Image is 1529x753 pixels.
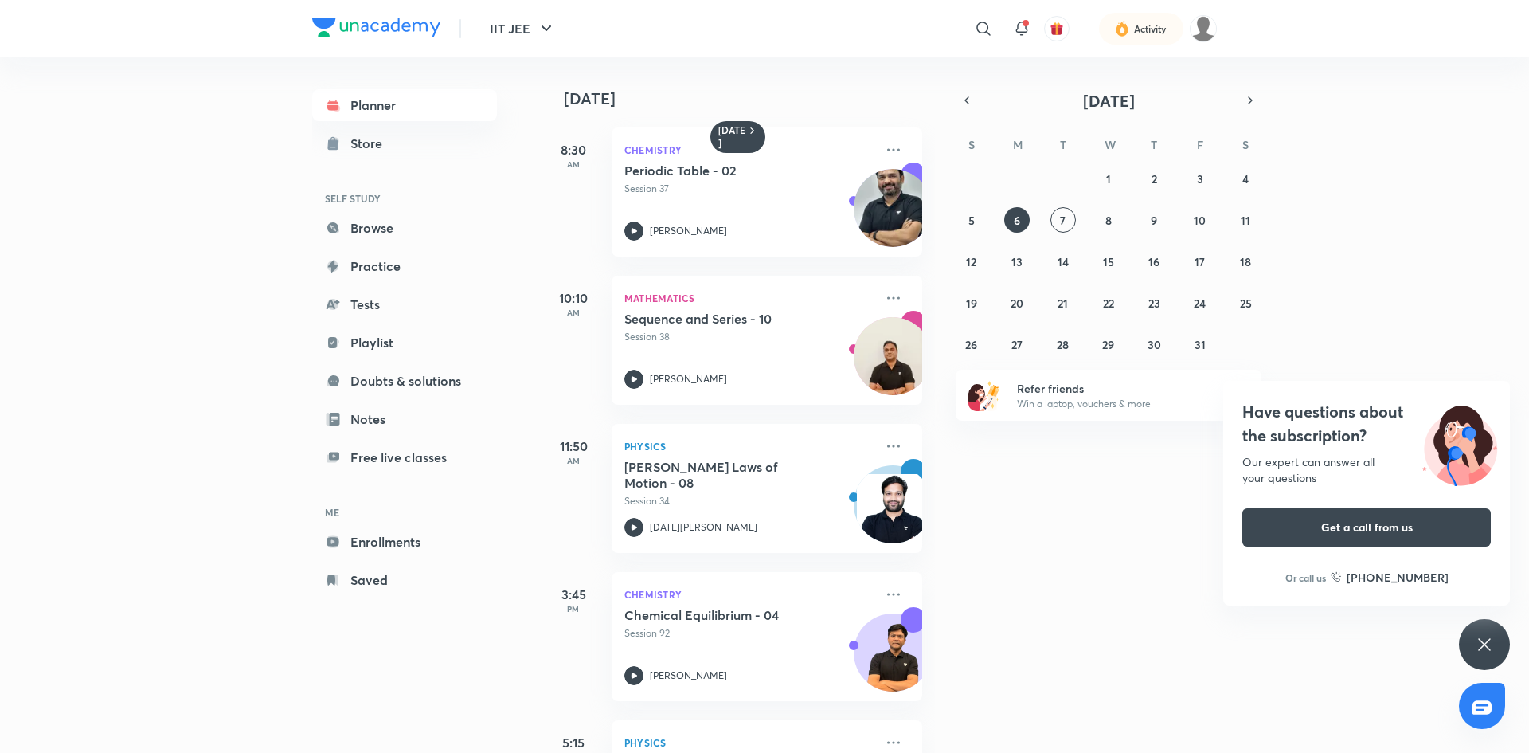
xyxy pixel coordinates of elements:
[542,437,605,456] h5: 11:50
[1233,249,1258,274] button: October 18, 2025
[1197,137,1203,152] abbr: Friday
[1233,207,1258,233] button: October 11, 2025
[1152,171,1157,186] abbr: October 2, 2025
[1233,166,1258,191] button: October 4, 2025
[1004,331,1030,357] button: October 27, 2025
[1011,337,1023,352] abbr: October 27, 2025
[1011,296,1023,311] abbr: October 20, 2025
[1057,337,1069,352] abbr: October 28, 2025
[1060,137,1066,152] abbr: Tuesday
[1197,171,1203,186] abbr: October 3, 2025
[312,18,440,41] a: Company Logo
[1194,213,1206,228] abbr: October 10, 2025
[1242,454,1491,486] div: Our expert can answer all your questions
[854,622,931,699] img: Avatar
[1102,337,1114,352] abbr: October 29, 2025
[542,604,605,614] p: PM
[312,365,497,397] a: Doubts & solutions
[1410,400,1510,486] img: ttu_illustration_new.svg
[312,18,440,37] img: Company Logo
[312,499,497,526] h6: ME
[1096,166,1121,191] button: October 1, 2025
[1017,380,1213,397] h6: Refer friends
[312,564,497,596] a: Saved
[312,526,497,558] a: Enrollments
[1050,290,1076,316] button: October 21, 2025
[312,250,497,282] a: Practice
[1141,207,1167,233] button: October 9, 2025
[959,207,984,233] button: October 5, 2025
[1004,290,1030,316] button: October 20, 2025
[1106,171,1111,186] abbr: October 1, 2025
[312,127,497,159] a: Store
[312,441,497,473] a: Free live classes
[1096,207,1121,233] button: October 8, 2025
[624,288,874,308] p: Mathematics
[1148,296,1160,311] abbr: October 23, 2025
[1331,569,1449,586] a: [PHONE_NUMBER]
[1195,254,1205,269] abbr: October 17, 2025
[312,403,497,435] a: Notes
[1141,249,1167,274] button: October 16, 2025
[1004,249,1030,274] button: October 13, 2025
[718,124,746,150] h6: [DATE]
[624,585,874,604] p: Chemistry
[1115,19,1129,38] img: activity
[1242,137,1249,152] abbr: Saturday
[542,585,605,604] h5: 3:45
[1187,166,1213,191] button: October 3, 2025
[1105,213,1112,228] abbr: October 8, 2025
[1017,397,1213,411] p: Win a laptop, vouchers & more
[624,140,874,159] p: Chemistry
[1151,213,1157,228] abbr: October 9, 2025
[1096,249,1121,274] button: October 15, 2025
[1058,254,1069,269] abbr: October 14, 2025
[542,456,605,465] p: AM
[542,140,605,159] h5: 8:30
[1240,296,1252,311] abbr: October 25, 2025
[1242,171,1249,186] abbr: October 4, 2025
[650,669,727,683] p: [PERSON_NAME]
[1103,296,1114,311] abbr: October 22, 2025
[1347,569,1449,586] h6: [PHONE_NUMBER]
[624,163,823,178] h5: Periodic Table - 02
[1141,290,1167,316] button: October 23, 2025
[1050,22,1064,36] img: avatar
[968,137,975,152] abbr: Sunday
[968,379,1000,411] img: referral
[1240,254,1251,269] abbr: October 18, 2025
[542,288,605,308] h5: 10:10
[624,459,823,491] h5: Newton's Laws of Motion - 08
[624,330,874,344] p: Session 38
[650,520,757,535] p: [DATE][PERSON_NAME]
[959,290,984,316] button: October 19, 2025
[1195,337,1206,352] abbr: October 31, 2025
[1058,296,1068,311] abbr: October 21, 2025
[978,89,1239,112] button: [DATE]
[1060,213,1066,228] abbr: October 7, 2025
[1050,249,1076,274] button: October 14, 2025
[624,733,874,752] p: Physics
[1141,166,1167,191] button: October 2, 2025
[1241,213,1250,228] abbr: October 11, 2025
[1187,249,1213,274] button: October 17, 2025
[1141,331,1167,357] button: October 30, 2025
[624,494,874,508] p: Session 34
[1083,90,1135,112] span: [DATE]
[480,13,565,45] button: IIT JEE
[624,311,823,327] h5: Sequence and Series - 10
[968,213,975,228] abbr: October 5, 2025
[1014,213,1020,228] abbr: October 6, 2025
[1148,337,1161,352] abbr: October 30, 2025
[1050,331,1076,357] button: October 28, 2025
[1050,207,1076,233] button: October 7, 2025
[959,331,984,357] button: October 26, 2025
[1105,137,1116,152] abbr: Wednesday
[965,337,977,352] abbr: October 26, 2025
[542,733,605,752] h5: 5:15
[1011,254,1023,269] abbr: October 13, 2025
[1148,254,1159,269] abbr: October 16, 2025
[650,224,727,238] p: [PERSON_NAME]
[564,89,938,108] h4: [DATE]
[350,134,392,153] div: Store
